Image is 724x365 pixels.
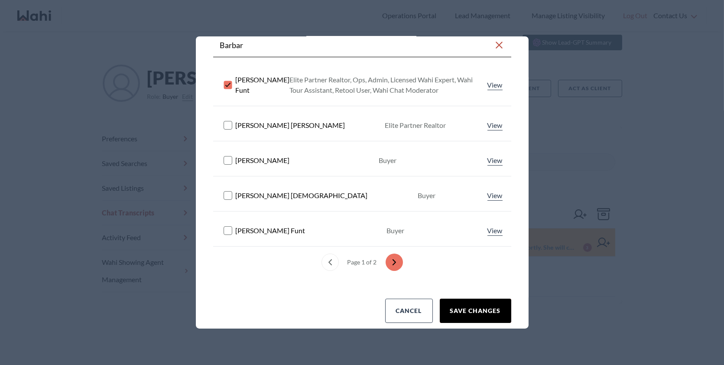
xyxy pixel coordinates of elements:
span: [PERSON_NAME] [PERSON_NAME] [236,120,345,130]
input: Search input [220,37,494,53]
button: Cancel [385,299,433,323]
a: View profile [486,80,504,90]
button: previous page [321,254,339,271]
div: Buyer [379,155,396,166]
span: [PERSON_NAME] Funt [236,75,290,95]
nav: Match with an agent menu pagination [213,254,511,271]
a: View profile [486,120,504,130]
button: next page [386,254,403,271]
button: Save changes [440,299,511,323]
div: Elite Partner Realtor, Ops, Admin, Licensed Wahi Expert, Wahi Tour Assistant, Retool User, Wahi C... [290,75,486,95]
a: View profile [486,190,504,201]
div: Page 1 of 2 [344,254,380,271]
a: View profile [486,225,504,236]
div: Buyer [418,190,435,201]
span: [PERSON_NAME] [236,155,290,166]
button: Clear search [494,37,504,53]
span: [PERSON_NAME] Funt [236,225,305,236]
div: Elite Partner Realtor [385,120,446,130]
span: [PERSON_NAME] [DEMOGRAPHIC_DATA] [236,190,368,201]
a: View profile [486,155,504,166]
div: Buyer [386,225,404,236]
